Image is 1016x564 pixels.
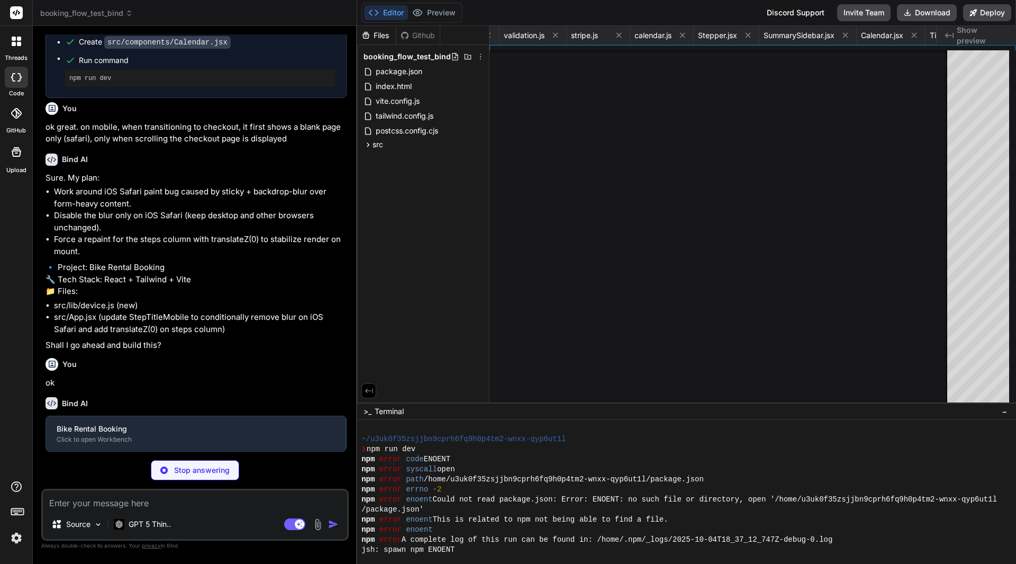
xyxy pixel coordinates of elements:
[379,525,402,535] span: error
[46,172,347,184] p: Sure. My plan:
[406,454,424,464] span: code
[837,4,891,21] button: Invite Team
[396,30,440,41] div: Github
[54,300,347,312] li: src/lib/device.js (new)
[361,485,375,495] span: npm
[406,495,432,505] span: enoent
[46,262,347,298] p: 🔹 Project: Bike Rental Booking 🔧 Tech Stack: React + Tailwind + Vite 📁 Files:
[364,406,371,417] span: >_
[764,30,834,41] span: SummarySidebar.jsx
[312,518,324,531] img: attachment
[957,25,1008,46] span: Show preview
[504,30,545,41] span: validation.js
[897,4,957,21] button: Download
[424,454,450,464] span: ENOENT
[406,485,428,495] span: errno
[634,30,672,41] span: calendar.js
[9,89,24,98] label: code
[62,398,88,409] h6: Bind AI
[760,4,831,21] div: Discord Support
[79,37,231,48] div: Create
[104,36,231,49] code: src/components/Calendar.jsx
[361,515,375,525] span: npm
[367,444,415,454] span: npm run dev
[5,53,28,62] label: threads
[379,454,402,464] span: error
[361,434,566,444] span: ~/u3uk0f35zsjjbn9cprh6fq9h0p4tm2-wnxx-qyp6ut1l
[373,139,383,150] span: src
[1000,403,1010,420] button: −
[406,475,424,485] span: path
[94,520,103,529] img: Pick Models
[424,475,704,485] span: /home/u3uk0f35zsjjbn9cprh6fq9h0p4tm2-wnxx-qyp6ut1l/package.json
[364,51,451,62] span: booking_flow_test_bind
[328,519,339,530] img: icon
[361,505,424,515] span: /package.json'
[361,545,455,555] span: jsh: spawn npm ENOENT
[930,30,993,41] span: TimeSlotPicker.jsx
[114,519,124,529] img: GPT 5 Thinking High
[361,464,375,475] span: npm
[433,485,442,495] span: -2
[379,535,402,545] span: error
[408,5,460,20] button: Preview
[54,210,347,234] li: Disable the blur only on iOS Safari (keep desktop and other browsers unchanged).
[963,4,1011,21] button: Deploy
[6,126,26,135] label: GitHub
[361,444,367,454] span: ❯
[698,30,737,41] span: Stepper.jsx
[54,234,347,257] li: Force a repaint for the steps column with translateZ(0) to stabilize render on mount.
[62,359,77,370] h6: You
[361,535,375,545] span: npm
[379,485,402,495] span: error
[571,30,598,41] span: stripe.js
[41,541,349,551] p: Always double-check its answers. Your in Bind
[7,529,25,547] img: settings
[375,124,439,137] span: postcss.config.cjs
[402,535,833,545] span: A complete log of this run can be found in: /home/.npm/_logs/2025-10-04T18_37_12_747Z-debug-0.log
[57,424,335,434] div: Bike Rental Booking
[57,435,335,444] div: Click to open Workbench
[54,186,347,210] li: Work around iOS Safari paint bug caused by sticky + backdrop-blur over form-heavy content.
[66,519,90,530] p: Source
[361,475,375,485] span: npm
[142,542,161,549] span: privacy
[379,464,402,475] span: error
[79,55,335,66] span: Run command
[1002,406,1008,417] span: −
[54,311,347,335] li: src/App.jsx (update StepTitleMobile to conditionally remove blur on iOS Safari and add translateZ...
[62,154,88,165] h6: Bind AI
[364,5,408,20] button: Editor
[379,475,402,485] span: error
[69,74,331,83] pre: npm run dev
[406,525,432,535] span: enoent
[174,465,230,476] p: Stop answering
[861,30,903,41] span: Calendar.jsx
[357,30,396,41] div: Files
[375,110,434,122] span: tailwind.config.js
[406,464,437,475] span: syscall
[433,495,997,505] span: Could not read package.json: Error: ENOENT: no such file or directory, open '/home/u3uk0f35zsjjbn...
[361,525,375,535] span: npm
[379,495,402,505] span: error
[361,495,375,505] span: npm
[379,515,402,525] span: error
[375,65,423,78] span: package.json
[375,95,421,108] span: vite.config.js
[40,8,133,19] span: booking_flow_test_bind
[46,121,347,145] p: ok great. on mobile, when transitioning to checkout, it first shows a blank page only (safari), o...
[46,377,347,389] p: ok
[361,454,375,464] span: npm
[375,406,404,417] span: Terminal
[433,515,668,525] span: This is related to npm not being able to find a file.
[46,416,346,451] button: Bike Rental BookingClick to open Workbench
[437,464,455,475] span: open
[46,339,347,352] p: Shall I go ahead and build this?
[375,80,413,93] span: index.html
[62,103,77,114] h6: You
[406,515,432,525] span: enoent
[6,166,26,175] label: Upload
[129,519,171,530] p: GPT 5 Thin..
